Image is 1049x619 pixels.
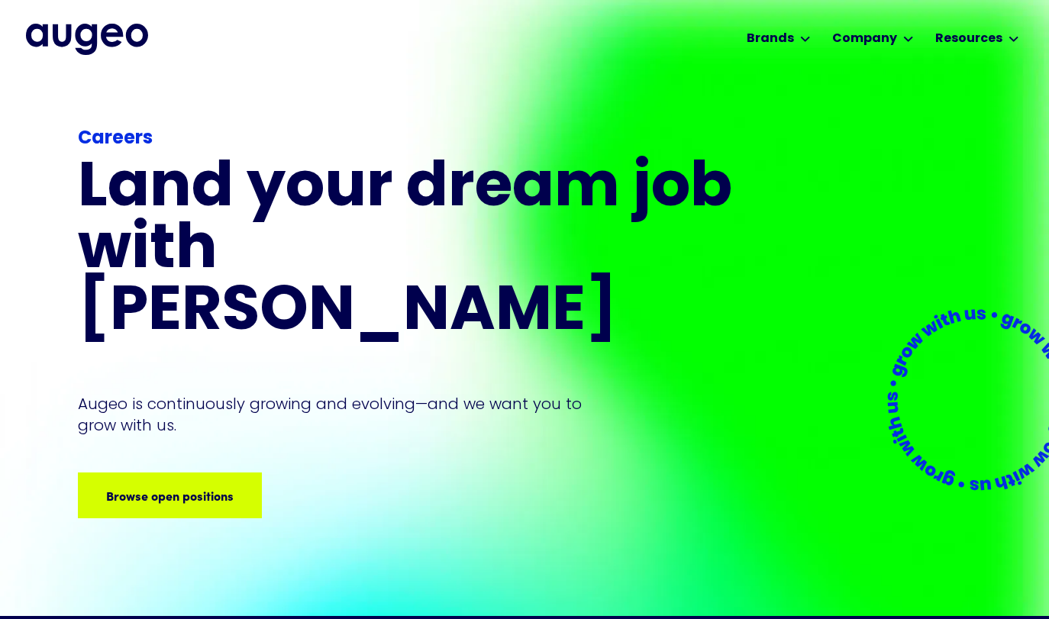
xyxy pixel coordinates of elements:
[78,159,738,344] h1: Land your dream job﻿ with [PERSON_NAME]
[832,30,897,48] div: Company
[78,472,262,518] a: Browse open positions
[78,393,603,436] p: Augeo is continuously growing and evolving—and we want you to grow with us.
[78,130,153,148] strong: Careers
[26,24,148,54] img: Augeo's full logo in midnight blue.
[747,30,794,48] div: Brands
[935,30,1002,48] div: Resources
[26,24,148,54] a: home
